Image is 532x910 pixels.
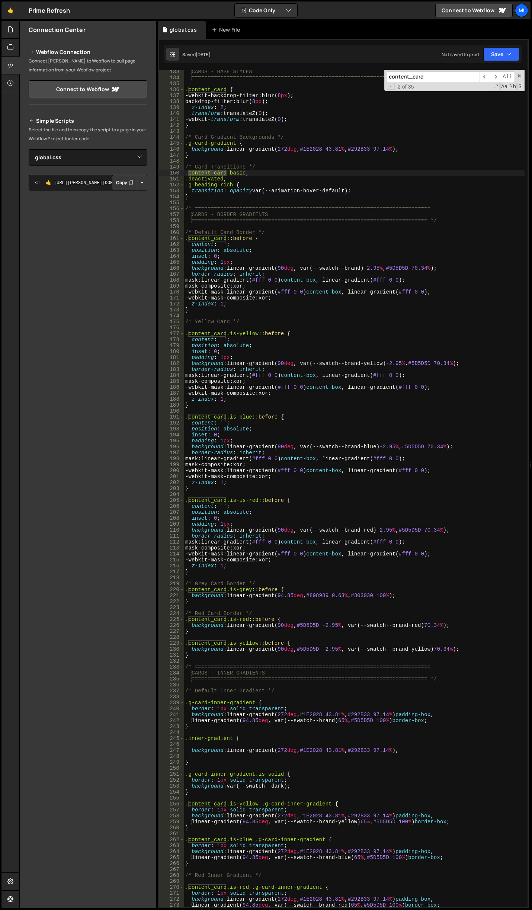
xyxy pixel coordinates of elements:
[159,253,184,259] div: 164
[159,218,184,224] div: 158
[159,110,184,116] div: 140
[159,759,184,765] div: 249
[159,87,184,93] div: 136
[159,866,184,872] div: 267
[159,414,184,420] div: 191
[159,658,184,664] div: 232
[159,611,184,616] div: 224
[159,646,184,652] div: 230
[159,694,184,700] div: 238
[159,593,184,599] div: 221
[159,176,184,182] div: 151
[159,432,184,438] div: 194
[509,83,517,90] span: Whole Word Search
[159,730,184,736] div: 244
[159,521,184,527] div: 209
[159,158,184,164] div: 148
[159,533,184,539] div: 211
[159,605,184,611] div: 223
[395,84,417,90] span: 2 of 35
[29,26,86,34] h2: Connection Center
[517,83,522,90] span: Search In Selection
[159,849,184,855] div: 264
[159,331,184,337] div: 177
[159,724,184,730] div: 243
[515,4,528,17] a: Mi
[159,771,184,777] div: 251
[159,890,184,896] div: 271
[159,795,184,801] div: 255
[159,628,184,634] div: 227
[159,741,184,747] div: 246
[159,182,184,188] div: 152
[159,378,184,384] div: 185
[212,26,243,33] div: New File
[159,718,184,724] div: 242
[29,125,147,143] p: Select the file and then copy the script to a page in your Webflow Project footer code.
[159,134,184,140] div: 144
[159,99,184,105] div: 138
[159,736,184,741] div: 245
[170,26,197,33] div: global.css
[159,122,184,128] div: 142
[159,878,184,884] div: 269
[480,71,490,82] span: ​
[159,491,184,497] div: 204
[159,486,184,491] div: 203
[159,81,184,87] div: 135
[159,712,184,718] div: 241
[159,706,184,712] div: 240
[159,164,184,170] div: 149
[159,283,184,289] div: 169
[159,372,184,378] div: 184
[483,48,519,61] button: Save
[159,640,184,646] div: 229
[159,581,184,587] div: 219
[159,366,184,372] div: 183
[159,515,184,521] div: 208
[159,622,184,628] div: 226
[159,390,184,396] div: 187
[159,402,184,408] div: 189
[159,224,184,230] div: 159
[159,569,184,575] div: 217
[182,51,211,58] div: Saved
[159,616,184,622] div: 225
[112,175,147,190] div: Button group with nested dropdown
[159,230,184,235] div: 160
[159,831,184,837] div: 261
[159,116,184,122] div: 141
[159,551,184,557] div: 214
[159,426,184,432] div: 193
[159,777,184,783] div: 252
[159,503,184,509] div: 206
[159,747,184,753] div: 247
[159,93,184,99] div: 137
[159,152,184,158] div: 147
[112,175,137,190] button: Copy
[159,319,184,325] div: 175
[159,783,184,789] div: 253
[159,664,184,670] div: 233
[159,634,184,640] div: 228
[159,497,184,503] div: 205
[159,599,184,605] div: 222
[159,480,184,486] div: 202
[490,71,500,82] span: ​
[159,140,184,146] div: 145
[159,200,184,206] div: 155
[159,325,184,331] div: 176
[29,6,70,15] div: Prime Refresh
[386,71,480,82] input: Search for
[159,241,184,247] div: 162
[159,670,184,676] div: 234
[159,527,184,533] div: 210
[159,295,184,301] div: 171
[159,872,184,878] div: 268
[29,203,148,270] iframe: YouTube video player
[159,801,184,807] div: 256
[159,462,184,468] div: 199
[159,563,184,569] div: 216
[159,557,184,563] div: 215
